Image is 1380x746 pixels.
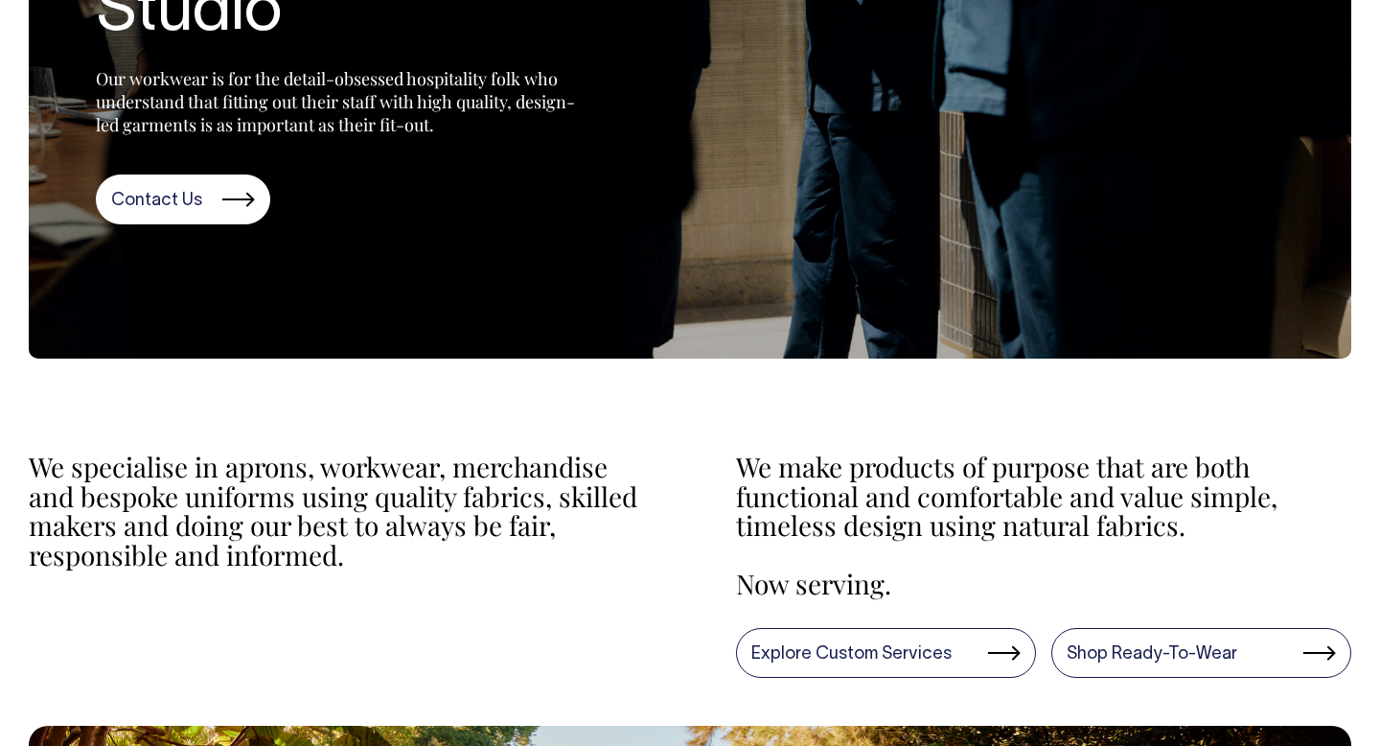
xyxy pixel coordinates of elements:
a: Shop Ready-To-Wear [1051,628,1351,678]
p: Our workwear is for the detail-obsessed hospitality folk who understand that fitting out their st... [96,67,575,136]
p: We make products of purpose that are both functional and comfortable and value simple, timeless d... [736,453,1352,541]
a: Contact Us [96,175,270,224]
p: We specialise in aprons, workwear, merchandise and bespoke uniforms using quality fabrics, skille... [29,453,645,571]
a: Explore Custom Services [736,628,1036,678]
p: Now serving. [736,570,1352,599]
